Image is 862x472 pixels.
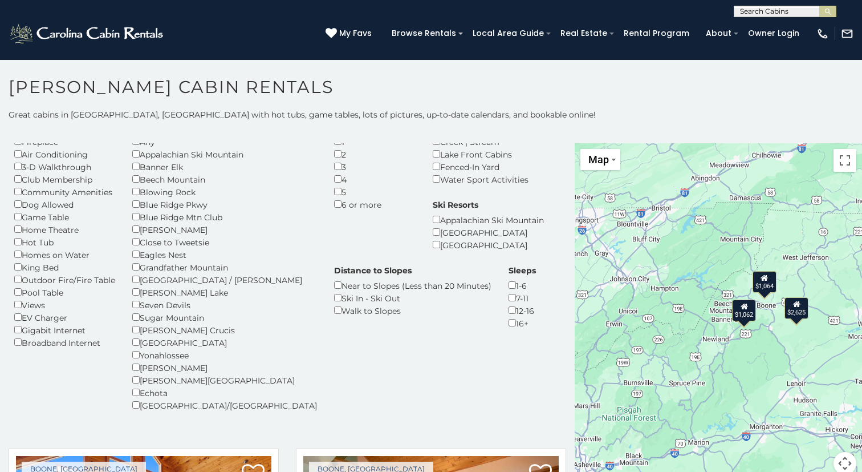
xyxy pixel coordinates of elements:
img: White-1-2.png [9,22,166,45]
div: Views [14,298,115,311]
div: [GEOGRAPHIC_DATA]/[GEOGRAPHIC_DATA] [132,399,317,412]
a: Owner Login [742,25,805,42]
div: [GEOGRAPHIC_DATA] [433,239,544,251]
label: Ski Resorts [433,199,478,211]
div: Grandfather Mountain [132,261,317,273]
a: About [700,25,737,42]
div: 16+ [509,317,536,329]
div: Banner Elk [132,160,317,173]
div: Outdoor Fire/Fire Table [14,273,115,286]
a: Browse Rentals [386,25,462,42]
div: [PERSON_NAME][GEOGRAPHIC_DATA] [132,374,317,386]
div: 1-6 [509,279,536,292]
div: Blowing Rock [132,185,317,198]
div: Club Membership [14,173,115,185]
div: Blue Ridge Mtn Club [132,211,317,223]
div: 7-11 [509,292,536,304]
div: Blue Ridge Pkwy [132,198,317,211]
div: Game Table [14,211,115,223]
div: Fenced-In Yard [433,160,528,173]
div: Echota [132,386,317,399]
button: Toggle fullscreen view [833,149,856,172]
div: EV Charger [14,311,115,324]
img: mail-regular-white.png [841,27,853,40]
button: Change map style [580,149,620,170]
div: 3-D Walkthrough [14,160,115,173]
div: 3 [334,160,416,173]
div: Eagles Nest [132,248,317,261]
div: Gigabit Internet [14,324,115,336]
div: [GEOGRAPHIC_DATA] [132,336,317,349]
img: phone-regular-white.png [816,27,829,40]
div: $2,625 [784,297,808,319]
div: Home Theatre [14,223,115,236]
div: Close to Tweetsie [132,236,317,248]
div: 5 [334,185,416,198]
div: Appalachian Ski Mountain [433,213,544,226]
div: 12-16 [509,304,536,317]
div: Dog Allowed [14,198,115,211]
div: Air Conditioning [14,148,115,160]
div: $1,064 [753,271,776,293]
div: Beech Mountain [132,173,317,185]
div: $1,062 [732,299,756,321]
div: Water Sport Activities [433,173,528,185]
div: Broadband Internet [14,336,115,349]
span: Map [588,154,609,166]
div: 4 [334,173,416,185]
label: Sleeps [509,265,536,276]
div: Seven Devils [132,298,317,311]
span: My Favs [339,27,372,39]
div: [GEOGRAPHIC_DATA] / [PERSON_NAME] [132,273,317,286]
div: Community Amenities [14,185,115,198]
div: Walk to Slopes [334,304,491,317]
div: [PERSON_NAME] Crucis [132,324,317,336]
div: Ski In - Ski Out [334,292,491,304]
div: [PERSON_NAME] [132,223,317,236]
label: Distance to Slopes [334,265,412,276]
div: [PERSON_NAME] Lake [132,286,317,298]
div: Pool Table [14,286,115,298]
a: Local Area Guide [467,25,550,42]
a: Rental Program [618,25,695,42]
div: 2 [334,148,416,160]
a: Real Estate [555,25,613,42]
div: King Bed [14,261,115,273]
div: Lake Front Cabins [433,148,528,160]
div: [GEOGRAPHIC_DATA] [433,226,544,239]
div: Appalachian Ski Mountain [132,148,317,160]
div: Near to Slopes (Less than 20 Minutes) [334,279,491,292]
div: Homes on Water [14,248,115,261]
div: [PERSON_NAME] [132,361,317,374]
div: Sugar Mountain [132,311,317,324]
div: 6 or more [334,198,416,211]
div: Yonahlossee [132,349,317,361]
a: My Favs [326,27,375,40]
div: Hot Tub [14,236,115,248]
